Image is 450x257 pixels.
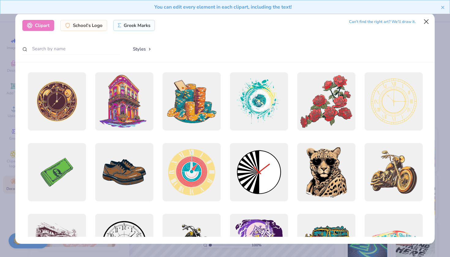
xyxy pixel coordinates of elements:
[113,20,155,31] div: Greek Marks
[60,20,107,31] div: School's Logo
[421,16,432,28] button: Close
[441,3,445,11] button: close
[5,3,441,11] div: You can edit every element in each clipart, including the text!
[349,17,416,27] div: Can’t find the right art? We’ll draw it.
[22,43,120,55] input: Search by name
[22,20,54,31] div: Clipart
[126,43,158,55] button: Styles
